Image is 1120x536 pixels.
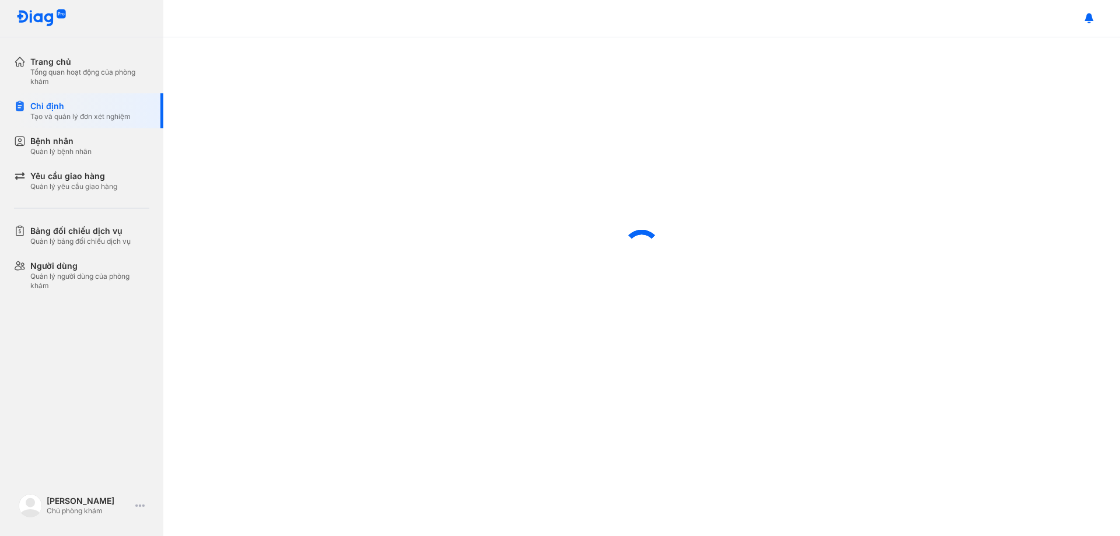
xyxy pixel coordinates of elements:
[30,56,149,68] div: Trang chủ
[30,100,131,112] div: Chỉ định
[30,272,149,290] div: Quản lý người dùng của phòng khám
[19,494,42,517] img: logo
[30,225,131,237] div: Bảng đối chiếu dịch vụ
[30,237,131,246] div: Quản lý bảng đối chiếu dịch vụ
[16,9,66,27] img: logo
[47,496,131,506] div: [PERSON_NAME]
[30,182,117,191] div: Quản lý yêu cầu giao hàng
[47,506,131,516] div: Chủ phòng khám
[30,68,149,86] div: Tổng quan hoạt động của phòng khám
[30,170,117,182] div: Yêu cầu giao hàng
[30,260,149,272] div: Người dùng
[30,135,92,147] div: Bệnh nhân
[30,112,131,121] div: Tạo và quản lý đơn xét nghiệm
[30,147,92,156] div: Quản lý bệnh nhân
